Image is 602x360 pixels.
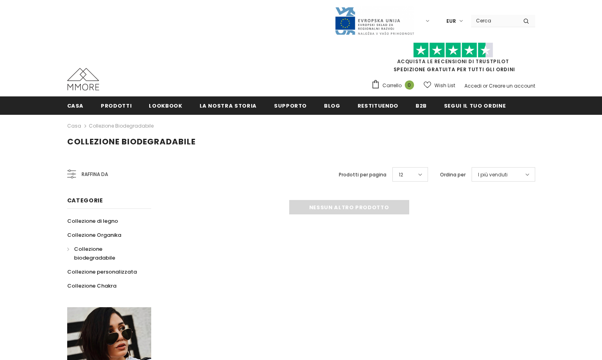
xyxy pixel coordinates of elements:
span: 0 [405,80,414,90]
a: Collezione di legno [67,214,118,228]
a: Segui il tuo ordine [444,96,506,114]
span: Prodotti [101,102,132,110]
a: Collezione biodegradabile [89,122,154,129]
a: Lookbook [149,96,182,114]
span: 12 [399,171,403,179]
a: Carrello 0 [371,80,418,92]
a: Restituendo [358,96,398,114]
span: SPEDIZIONE GRATUITA PER TUTTI GLI ORDINI [371,46,535,73]
input: Search Site [471,15,517,26]
a: supporto [274,96,307,114]
a: Prodotti [101,96,132,114]
a: Casa [67,121,81,131]
span: Collezione Chakra [67,282,116,290]
a: Acquista le recensioni di TrustPilot [397,58,509,65]
a: Collezione Organika [67,228,121,242]
span: Casa [67,102,84,110]
span: Lookbook [149,102,182,110]
img: Javni Razpis [334,6,414,36]
span: Collezione di legno [67,217,118,225]
span: Carrello [382,82,402,90]
img: Fidati di Pilot Stars [413,42,493,58]
a: Creare un account [489,82,535,89]
a: Javni Razpis [334,17,414,24]
span: Collezione biodegradabile [67,136,196,147]
a: Wish List [424,78,455,92]
span: Collezione personalizzata [67,268,137,276]
a: Collezione personalizzata [67,265,137,279]
a: Casa [67,96,84,114]
a: B2B [416,96,427,114]
span: EUR [446,17,456,25]
a: Collezione Chakra [67,279,116,293]
span: Raffina da [82,170,108,179]
a: Blog [324,96,340,114]
span: Categorie [67,196,103,204]
span: supporto [274,102,307,110]
span: I più venduti [478,171,508,179]
span: B2B [416,102,427,110]
label: Ordina per [440,171,466,179]
span: Blog [324,102,340,110]
a: La nostra storia [200,96,257,114]
span: Restituendo [358,102,398,110]
label: Prodotti per pagina [339,171,386,179]
a: Accedi [464,82,482,89]
span: Collezione biodegradabile [74,245,115,262]
span: or [483,82,488,89]
span: La nostra storia [200,102,257,110]
img: Casi MMORE [67,68,99,90]
span: Collezione Organika [67,231,121,239]
span: Segui il tuo ordine [444,102,506,110]
a: Collezione biodegradabile [67,242,142,265]
span: Wish List [434,82,455,90]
